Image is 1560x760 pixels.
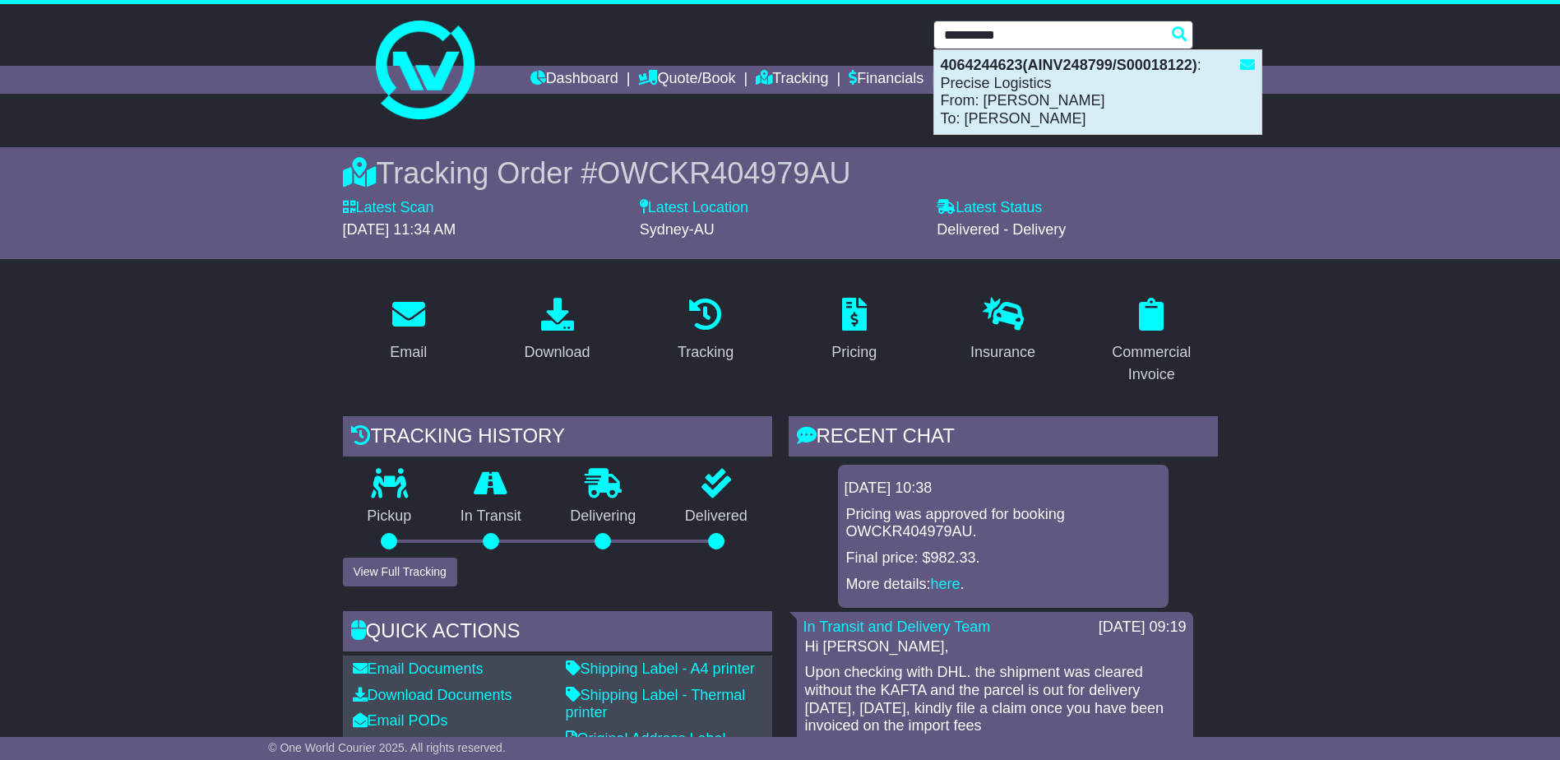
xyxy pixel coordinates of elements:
[343,558,457,586] button: View Full Tracking
[667,292,744,369] a: Tracking
[831,341,877,364] div: Pricing
[756,66,828,94] a: Tracking
[343,611,772,656] div: Quick Actions
[846,549,1160,568] p: Final price: $982.33.
[1086,292,1218,392] a: Commercial Invoice
[970,341,1035,364] div: Insurance
[353,712,448,729] a: Email PODs
[849,66,924,94] a: Financials
[803,619,991,635] a: In Transit and Delivery Team
[846,506,1160,541] p: Pricing was approved for booking OWCKR404979AU.
[353,660,484,677] a: Email Documents
[960,292,1046,369] a: Insurance
[436,507,546,526] p: In Transit
[546,507,661,526] p: Delivering
[678,341,734,364] div: Tracking
[597,156,850,190] span: OWCKR404979AU
[530,66,618,94] a: Dashboard
[640,221,715,238] span: Sydney-AU
[846,576,1160,594] p: More details: .
[934,50,1261,134] div: : Precise Logistics From: [PERSON_NAME] To: [PERSON_NAME]
[937,199,1042,217] label: Latest Status
[390,341,427,364] div: Email
[941,57,1197,73] strong: 4064244623(AINV248799/S00018122)
[343,507,437,526] p: Pickup
[343,221,456,238] span: [DATE] 11:34 AM
[821,292,887,369] a: Pricing
[379,292,437,369] a: Email
[931,576,961,592] a: here
[638,66,735,94] a: Quote/Book
[805,664,1185,735] p: Upon checking with DHL. the shipment was cleared without the KAFTA and the parcel is out for deli...
[789,416,1218,461] div: RECENT CHAT
[660,507,772,526] p: Delivered
[343,155,1218,191] div: Tracking Order #
[268,741,506,754] span: © One World Courier 2025. All rights reserved.
[845,480,1162,498] div: [DATE] 10:38
[353,687,512,703] a: Download Documents
[566,687,746,721] a: Shipping Label - Thermal printer
[640,199,748,217] label: Latest Location
[566,660,755,677] a: Shipping Label - A4 printer
[513,292,600,369] a: Download
[566,730,726,747] a: Original Address Label
[524,341,590,364] div: Download
[805,638,1185,656] p: Hi [PERSON_NAME],
[1099,619,1187,637] div: [DATE] 09:19
[1096,341,1207,386] div: Commercial Invoice
[343,199,434,217] label: Latest Scan
[343,416,772,461] div: Tracking history
[937,221,1066,238] span: Delivered - Delivery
